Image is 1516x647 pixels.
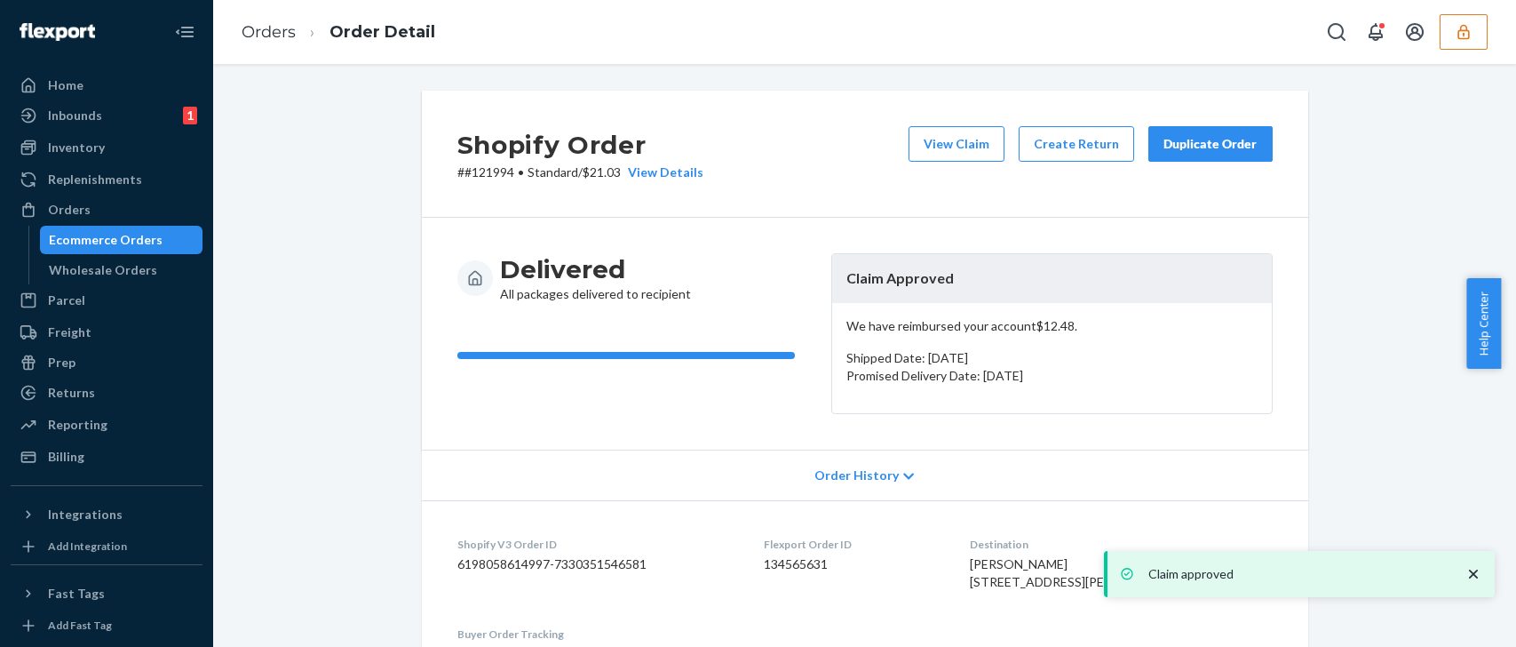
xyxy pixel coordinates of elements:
div: 1 [183,107,197,124]
div: Add Fast Tag [48,618,112,633]
div: Returns [48,384,95,402]
header: Claim Approved [832,254,1272,303]
span: Order History [814,467,899,484]
dd: 134565631 [764,555,941,573]
button: Open notifications [1358,14,1393,50]
div: Inventory [48,139,105,156]
a: Reporting [11,411,202,439]
div: Home [48,76,83,94]
a: Billing [11,443,202,471]
div: Parcel [48,292,85,309]
p: We have reimbursed your account $12.48 . [846,317,1258,335]
a: Freight [11,318,202,347]
p: Shipped Date: [DATE] [846,349,1258,367]
div: Freight [48,323,91,341]
a: Replenishments [11,165,202,194]
div: Inbounds [48,107,102,124]
button: Open account menu [1397,14,1433,50]
div: Duplicate Order [1163,135,1258,153]
ol: breadcrumbs [227,6,449,59]
div: All packages delivered to recipient [500,253,691,303]
a: Parcel [11,286,202,315]
dd: 6198058614997-7330351546581 [457,555,736,573]
div: Orders [48,201,91,219]
a: Inbounds1 [11,101,202,130]
dt: Flexport Order ID [764,537,941,552]
div: Wholesale Orders [49,261,157,279]
div: Billing [48,448,84,466]
h3: Delivered [500,253,691,285]
span: Standard [528,164,578,180]
button: Help Center [1466,278,1501,369]
a: Ecommerce Orders [40,226,203,254]
a: Returns [11,379,202,407]
dt: Destination [970,537,1273,552]
span: [PERSON_NAME] [STREET_ADDRESS][PERSON_NAME] [970,556,1183,589]
iframe: Opens a widget where you can chat to one of our agents [1403,594,1498,638]
a: Prep [11,348,202,377]
a: Add Fast Tag [11,615,202,636]
p: Promised Delivery Date: [DATE] [846,367,1258,385]
button: Close Navigation [167,14,202,50]
button: Fast Tags [11,579,202,608]
a: Orders [11,196,202,224]
a: Orders [242,22,296,42]
div: Replenishments [48,171,142,188]
a: Home [11,71,202,100]
button: Create Return [1019,126,1134,162]
a: Add Integration [11,536,202,557]
dt: Shopify V3 Order ID [457,537,736,552]
div: Ecommerce Orders [49,231,163,249]
a: Wholesale Orders [40,256,203,284]
button: View Details [621,164,703,181]
dt: Buyer Order Tracking [457,627,736,642]
div: Add Integration [48,539,127,554]
span: • [518,164,524,180]
button: Open Search Box [1319,14,1354,50]
img: Flexport logo [20,23,95,41]
div: Prep [48,354,75,371]
button: View Claim [909,126,1004,162]
a: Inventory [11,133,202,162]
p: Claim approved [1148,565,1447,583]
svg: close toast [1464,565,1482,583]
a: Order Detail [329,22,435,42]
div: Fast Tags [48,585,105,603]
div: Integrations [48,506,123,523]
button: Integrations [11,500,202,529]
div: Reporting [48,416,107,434]
h2: Shopify Order [457,126,703,164]
p: # #121994 / $21.03 [457,164,703,181]
button: Duplicate Order [1148,126,1273,162]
